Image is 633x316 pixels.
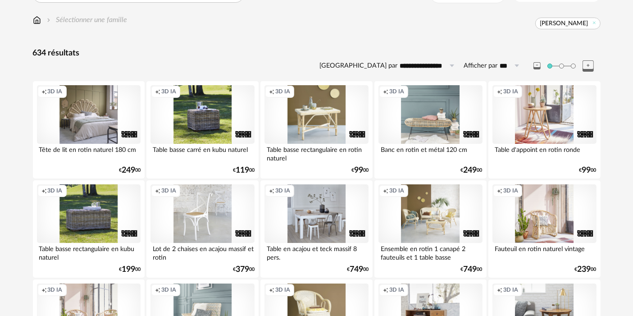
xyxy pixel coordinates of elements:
[41,187,47,194] span: Creation icon
[582,167,591,174] span: 99
[461,167,483,174] div: € 00
[275,286,290,293] span: 3D IA
[461,266,483,273] div: € 00
[374,180,486,278] a: Creation icon 3D IA Ensemble en rotin 1 canapé 2 fauteuils et 1 table basse €74900
[269,88,274,95] span: Creation icon
[122,167,135,174] span: 249
[264,243,368,261] div: Table en acajou et teck massif 8 pers.
[150,144,254,162] div: Table basse carré en kubu naturel
[275,88,290,95] span: 3D IA
[492,144,596,162] div: Table d'appoint en rotin ronde
[540,19,588,27] span: [PERSON_NAME]
[578,266,591,273] span: 239
[119,266,141,273] div: € 00
[389,286,404,293] span: 3D IA
[122,266,135,273] span: 199
[161,187,176,194] span: 3D IA
[389,187,404,194] span: 3D IA
[503,286,518,293] span: 3D IA
[48,286,63,293] span: 3D IA
[260,81,372,179] a: Creation icon 3D IA Table basse rectangulaire en rotin naturel €9900
[41,88,47,95] span: Creation icon
[378,144,482,162] div: Banc en rotin et métal 120 cm
[575,266,597,273] div: € 00
[119,167,141,174] div: € 00
[155,286,160,293] span: Creation icon
[488,81,600,179] a: Creation icon 3D IA Table d'appoint en rotin ronde €9900
[383,187,388,194] span: Creation icon
[503,88,518,95] span: 3D IA
[464,62,498,70] label: Afficher par
[503,187,518,194] span: 3D IA
[33,48,601,59] div: 634 résultats
[320,62,398,70] label: [GEOGRAPHIC_DATA] par
[236,266,249,273] span: 379
[374,81,486,179] a: Creation icon 3D IA Banc en rotin et métal 120 cm €24900
[383,286,388,293] span: Creation icon
[33,15,41,25] img: svg+xml;base64,PHN2ZyB3aWR0aD0iMTYiIGhlaWdodD0iMTciIHZpZXdCb3g9IjAgMCAxNiAxNyIgZmlsbD0ibm9uZSIgeG...
[33,81,145,179] a: Creation icon 3D IA Tête de lit en rotin naturel 180 cm €24900
[269,286,274,293] span: Creation icon
[233,167,255,174] div: € 00
[464,167,477,174] span: 249
[264,144,368,162] div: Table basse rectangulaire en rotin naturel
[155,187,160,194] span: Creation icon
[146,180,258,278] a: Creation icon 3D IA Lot de 2 chaises en acajou massif et rotin €37900
[497,187,502,194] span: Creation icon
[161,286,176,293] span: 3D IA
[155,88,160,95] span: Creation icon
[45,15,128,25] div: Sélectionner une famille
[41,286,47,293] span: Creation icon
[492,243,596,261] div: Fauteuil en rotin naturel vintage
[236,167,249,174] span: 119
[37,243,141,261] div: Table basse rectangulaire en kubu naturel
[275,187,290,194] span: 3D IA
[45,15,52,25] img: svg+xml;base64,PHN2ZyB3aWR0aD0iMTYiIGhlaWdodD0iMTYiIHZpZXdCb3g9IjAgMCAxNiAxNiIgZmlsbD0ibm9uZSIgeG...
[354,167,363,174] span: 99
[383,88,388,95] span: Creation icon
[351,167,369,174] div: € 00
[350,266,363,273] span: 749
[48,88,63,95] span: 3D IA
[33,180,145,278] a: Creation icon 3D IA Table basse rectangulaire en kubu naturel €19900
[579,167,597,174] div: € 00
[260,180,372,278] a: Creation icon 3D IA Table en acajou et teck massif 8 pers. €74900
[150,243,254,261] div: Lot de 2 chaises en acajou massif et rotin
[161,88,176,95] span: 3D IA
[347,266,369,273] div: € 00
[37,144,141,162] div: Tête de lit en rotin naturel 180 cm
[378,243,482,261] div: Ensemble en rotin 1 canapé 2 fauteuils et 1 table basse
[146,81,258,179] a: Creation icon 3D IA Table basse carré en kubu naturel €11900
[488,180,600,278] a: Creation icon 3D IA Fauteuil en rotin naturel vintage €23900
[48,187,63,194] span: 3D IA
[389,88,404,95] span: 3D IA
[269,187,274,194] span: Creation icon
[497,88,502,95] span: Creation icon
[233,266,255,273] div: € 00
[497,286,502,293] span: Creation icon
[464,266,477,273] span: 749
